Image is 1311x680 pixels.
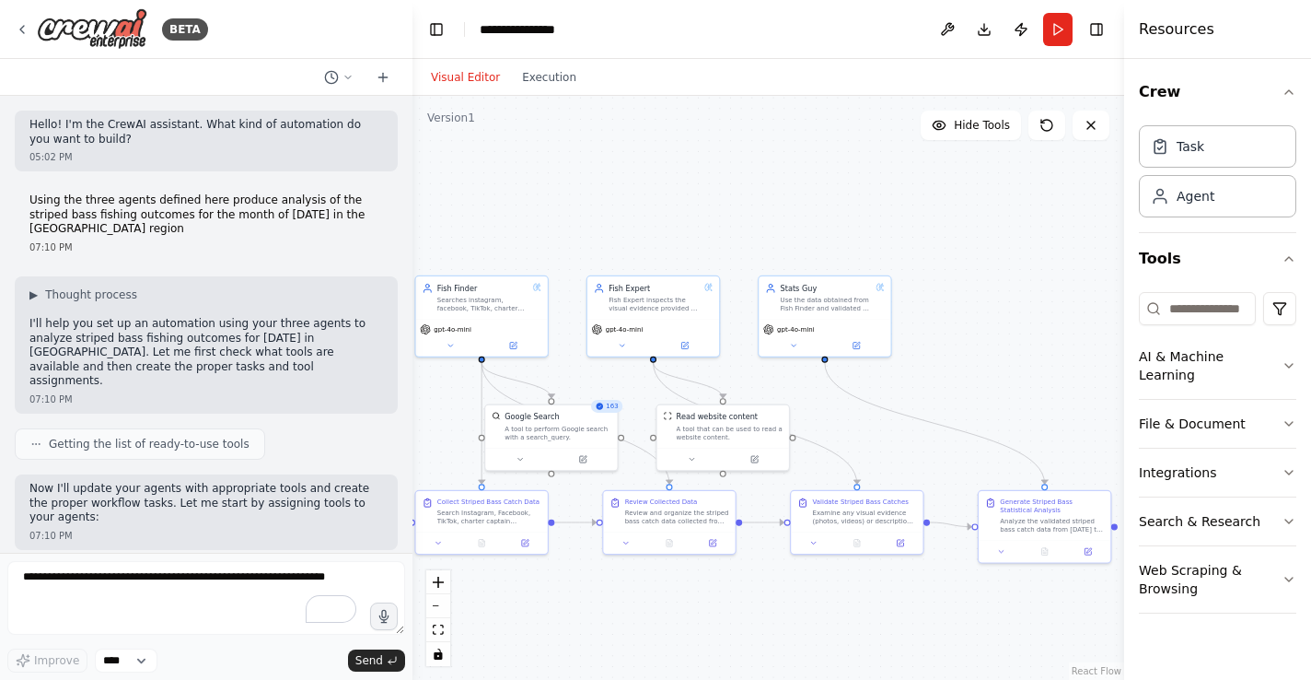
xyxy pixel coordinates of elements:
[1139,18,1214,41] h4: Resources
[978,490,1112,564] div: Generate Striped Bass Statistical AnalysisAnalyze the validated striped bass catch data from [DAT...
[758,276,892,358] div: Stats GuyUse the data obtained from Fish Finder and validated as Striped bass by Fish Expert to g...
[1000,498,1104,515] div: Generate Striped Bass Statistical Analysis
[506,536,543,549] button: Open in side panel
[813,498,909,506] div: Validate Striped Bass Catches
[930,517,971,532] g: Edge from 73de42dc-6986-47f7-831a-0300503ed946 to 85faf7ff-9621-48cc-b8f7-401aa38d9035
[648,363,863,485] g: Edge from 2f1b2a3b-0896-4b17-a5f6-285b71eae130 to 73de42dc-6986-47f7-831a-0300503ed946
[7,561,405,635] textarea: To enrich screen reader interactions, please activate Accessibility in Grammarly extension settings
[37,8,147,50] img: Logo
[505,425,610,442] div: A tool to perform Google search with a search_query.
[819,363,1050,485] g: Edge from cba1bfb2-b72a-4b9f-a7f3-ccff7e18fa80 to 85faf7ff-9621-48cc-b8f7-401aa38d9035
[29,482,383,525] p: Now I'll update your agents with appropriate tools and create the proper workflow tasks. Let me s...
[29,287,38,302] span: ▶
[1139,118,1296,232] div: Crew
[426,570,450,594] button: zoom in
[552,453,613,466] button: Open in side panel
[781,296,872,313] div: Use the data obtained from Fish Finder and validated as Striped bass by Fish Expert to generate s...
[694,536,731,549] button: Open in side panel
[646,536,691,549] button: No output available
[29,287,137,302] button: ▶Thought process
[1072,666,1121,676] a: React Flow attribution
[625,498,698,506] div: Review Collected Data
[34,653,79,668] span: Improve
[49,437,249,451] span: Getting the list of ready-to-use tools
[1139,449,1296,497] button: Integrations
[664,412,672,420] img: ScrapeWebsiteTool
[1139,285,1296,628] div: Tools
[414,490,549,555] div: Collect Striped Bass Catch DataSearch Instagram, Facebook, TikTok, charter captain websites, Stri...
[882,536,919,549] button: Open in side panel
[426,618,450,642] button: fit view
[781,283,872,294] div: Stats Guy
[427,111,475,125] div: Version 1
[648,363,728,398] g: Edge from 2f1b2a3b-0896-4b17-a5f6-285b71eae130 to d4b373a5-f53e-4fe9-a350-4b55afc83993
[790,490,924,555] div: Validate Striped Bass CatchesExamine any visual evidence (photos, videos) or descriptions from th...
[724,453,784,466] button: Open in side panel
[434,325,471,334] span: gpt-4o-mini
[29,193,383,237] p: Using the three agents defined here produce analysis of the striped bass fishing outcomes for the...
[742,517,783,528] g: Edge from ad57d7e0-a485-43d9-bb70-1dcdef735775 to 73de42dc-6986-47f7-831a-0300503ed946
[1022,545,1067,558] button: No output available
[368,66,398,88] button: Start a new chat
[954,118,1010,133] span: Hide Tools
[426,642,450,666] button: toggle interactivity
[1139,333,1296,399] button: AI & Machine Learning
[1070,545,1107,558] button: Open in side panel
[420,66,511,88] button: Visual Editor
[655,339,715,352] button: Open in side panel
[414,276,549,358] div: Fish FinderSearches instagram, facebook, TikTok, charter captain websites and any relevant other ...
[1139,233,1296,285] button: Tools
[484,404,619,472] div: 163SerplyWebSearchToolGoogle SearchA tool to perform Google search with a search_query.
[554,517,596,528] g: Edge from ece819a8-4171-49fb-95f4-5d98edf8fdc9 to ad57d7e0-a485-43d9-bb70-1dcdef735775
[29,150,383,164] div: 05:02 PM
[826,339,887,352] button: Open in side panel
[29,240,383,254] div: 07:10 PM
[476,363,556,398] g: Edge from 4d670b67-eee7-40b6-be1e-1e654d78ef5b to 42c87517-cfde-4026-a522-8d9ede6a2884
[426,594,450,618] button: zoom out
[813,509,917,526] div: Examine any visual evidence (photos, videos) or descriptions from the collected and reviewed stri...
[677,425,783,442] div: A tool that can be used to read a website content.
[29,529,383,543] div: 07:10 PM
[370,603,398,630] button: Click to speak your automation idea
[437,283,528,294] div: Fish Finder
[492,412,500,420] img: SerplyWebSearchTool
[1139,498,1296,545] button: Search & Research
[162,18,208,41] div: BETA
[1139,400,1296,448] button: File & Document
[625,509,729,526] div: Review and organize the striped bass catch data collected from [DATE], ensuring all [GEOGRAPHIC_D...
[423,17,449,42] button: Hide left sidebar
[511,66,587,88] button: Execution
[834,536,879,549] button: No output available
[655,404,790,472] div: ScrapeWebsiteToolRead website contentA tool that can be used to read a website content.
[29,393,383,406] div: 07:10 PM
[355,653,383,668] span: Send
[1177,137,1204,156] div: Task
[677,412,758,423] div: Read website content
[426,570,450,666] div: React Flow controls
[348,650,405,672] button: Send
[1139,66,1296,118] button: Crew
[437,296,528,313] div: Searches instagram, facebook, TikTok, charter captain websites and any relevant other online site...
[1177,187,1214,205] div: Agent
[609,296,700,313] div: Fish Expert inspects the visual evidence provided by Fish Finder to validate the fishing being re...
[1000,517,1104,534] div: Analyze the validated striped bass catch data from [DATE] to generate comprehensive statistical i...
[29,118,383,147] p: Hello! I'm the CrewAI assistant. What kind of automation do you want to build?
[317,66,361,88] button: Switch to previous chat
[7,649,87,673] button: Improve
[482,339,543,352] button: Open in side panel
[480,20,555,39] nav: breadcrumb
[476,363,674,485] g: Edge from 4d670b67-eee7-40b6-be1e-1e654d78ef5b to ad57d7e0-a485-43d9-bb70-1dcdef735775
[437,509,541,526] div: Search Instagram, Facebook, TikTok, charter captain websites, StriperOnline, BloodyDecks, BDOutdo...
[921,111,1021,140] button: Hide Tools
[1084,17,1109,42] button: Hide right sidebar
[609,283,700,294] div: Fish Expert
[606,402,618,410] span: 163
[459,536,505,549] button: No output available
[606,325,644,334] span: gpt-4o-mini
[476,363,487,485] g: Edge from 4d670b67-eee7-40b6-be1e-1e654d78ef5b to ece819a8-4171-49fb-95f4-5d98edf8fdc9
[586,276,721,358] div: Fish ExpertFish Expert inspects the visual evidence provided by Fish Finder to validate the fishi...
[777,325,815,334] span: gpt-4o-mini
[45,287,137,302] span: Thought process
[29,317,383,389] p: I'll help you set up an automation using your three agents to analyze striped bass fishing outcom...
[602,490,737,555] div: Review Collected DataReview and organize the striped bass catch data collected from [DATE], ensur...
